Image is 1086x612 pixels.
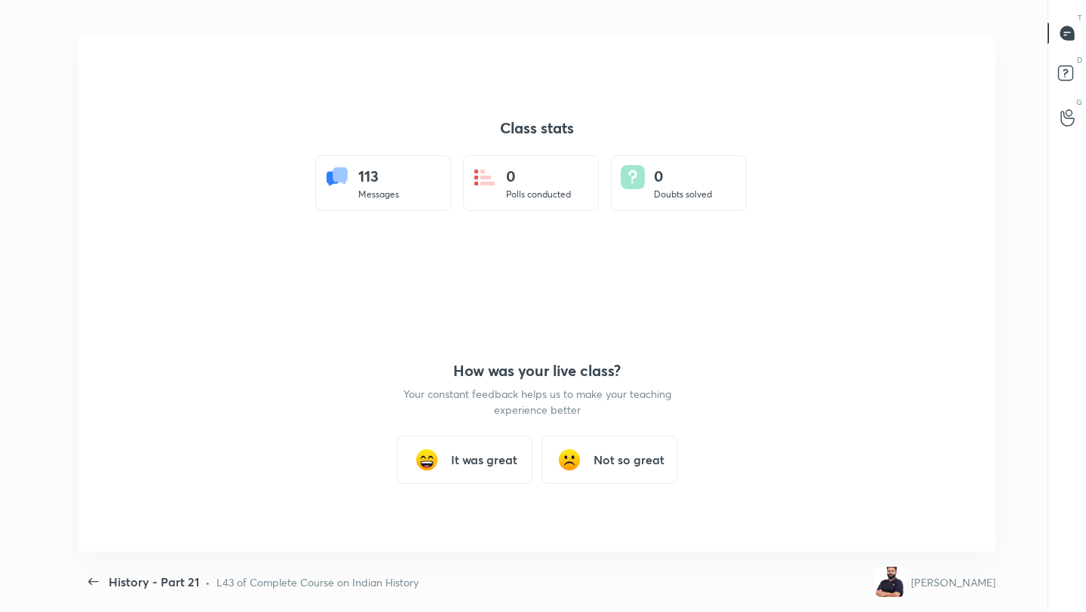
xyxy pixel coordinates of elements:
[315,119,759,137] h4: Class stats
[654,188,712,201] div: Doubts solved
[401,362,673,380] h4: How was your live class?
[911,574,995,590] div: [PERSON_NAME]
[109,573,199,591] div: History - Part 21
[1078,12,1082,23] p: T
[473,165,497,189] img: statsPoll.b571884d.svg
[506,165,571,188] div: 0
[205,574,210,590] div: •
[654,165,712,188] div: 0
[875,567,905,597] img: 2e1776e2a17a458f8f2ae63657c11f57.jpg
[358,188,399,201] div: Messages
[594,451,664,469] h3: Not so great
[412,445,442,475] img: grinning_face_with_smiling_eyes_cmp.gif
[216,574,419,590] div: L43 of Complete Course on Indian History
[401,386,673,418] p: Your constant feedback helps us to make your teaching experience better
[621,165,645,189] img: doubts.8a449be9.svg
[325,165,349,189] img: statsMessages.856aad98.svg
[1076,96,1082,108] p: G
[1077,54,1082,66] p: D
[451,451,517,469] h3: It was great
[358,165,399,188] div: 113
[506,188,571,201] div: Polls conducted
[554,445,584,475] img: frowning_face_cmp.gif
